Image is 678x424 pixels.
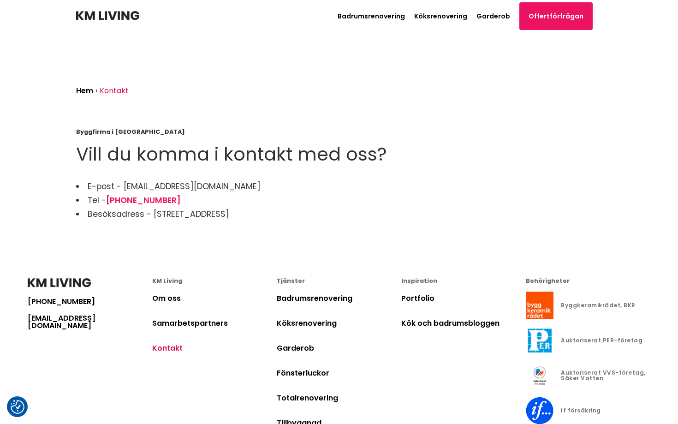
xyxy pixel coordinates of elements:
li: › [95,84,100,98]
div: Behörigheter [526,278,650,284]
div: Auktoriserat PER-företag [561,338,642,343]
img: Byggkeramikrådet, BKR [526,292,553,319]
div: Tjänster [277,278,401,284]
div: Inspiration [401,278,526,284]
li: E-post - [EMAIL_ADDRESS][DOMAIN_NAME] [76,179,602,193]
li: Tel - [76,193,602,207]
a: Hem [76,85,93,96]
img: Auktoriserat PER-företag [526,327,553,354]
img: Auktoriserat VVS-företag, Säker Vatten [526,362,553,389]
button: Samtyckesinställningar [11,400,24,414]
a: Offertförfrågan [519,2,593,30]
a: Kontakt [152,343,183,353]
a: Köksrenovering [414,12,467,21]
h1: Byggfirma i [GEOGRAPHIC_DATA] [76,127,602,137]
a: Garderob [476,12,510,21]
a: Köksrenovering [277,318,337,328]
a: Totalrenovering [277,393,338,403]
a: Kök och badrumsbloggen [401,318,500,328]
a: Portfolio [401,293,434,304]
div: Byggkeramikrådet, BKR [561,303,636,308]
a: [PHONE_NUMBER] [28,298,152,305]
div: If försäkring [561,408,601,413]
a: Badrumsrenovering [338,12,405,21]
li: Kontakt [100,84,131,98]
img: Revisit consent button [11,400,24,414]
a: Samarbetspartners [152,318,228,328]
div: Auktoriserat VVS-företag, Säker Vatten [561,370,650,381]
a: Garderob [277,343,314,353]
div: Vill du komma i kontakt med oss? [76,144,602,165]
a: Fönsterluckor [277,368,329,378]
a: [EMAIL_ADDRESS][DOMAIN_NAME] [28,315,152,329]
img: KM Living [76,11,139,20]
li: Besöksadress - [STREET_ADDRESS] [76,207,602,221]
div: KM Living [152,278,277,284]
a: [PHONE_NUMBER] [106,195,181,206]
a: Badrumsrenovering [277,293,352,304]
img: KM Living [28,278,91,287]
a: Om oss [152,293,181,304]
